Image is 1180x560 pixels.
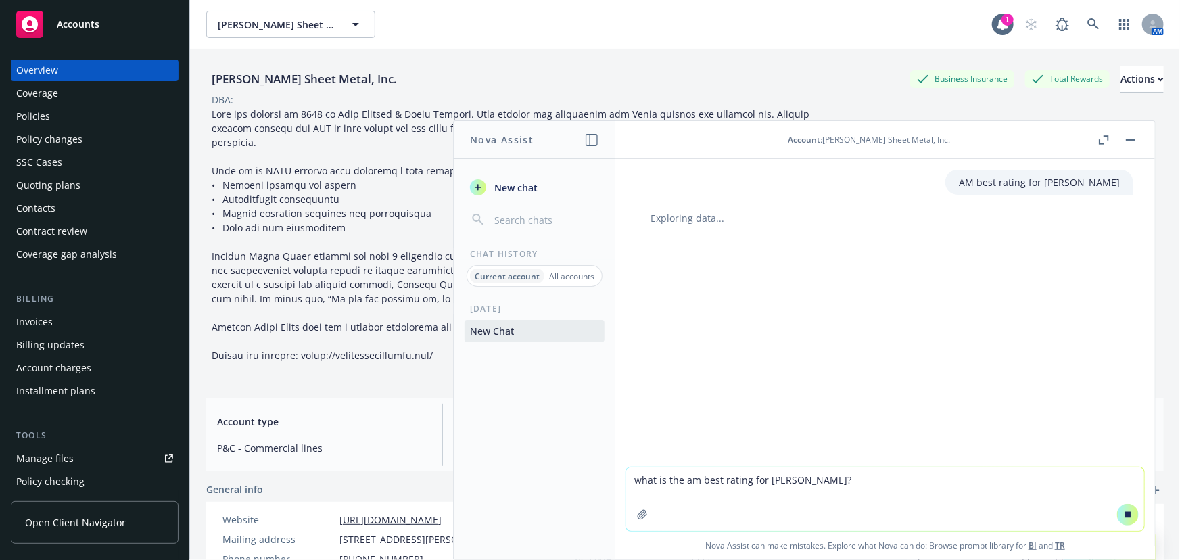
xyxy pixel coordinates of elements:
[11,220,179,242] a: Contract review
[16,106,50,127] div: Policies
[11,174,179,196] a: Quoting plans
[465,175,605,200] button: New chat
[212,93,237,107] div: DBA: -
[637,211,1133,225] div: Exploring data...
[339,513,442,526] a: [URL][DOMAIN_NAME]
[11,243,179,265] a: Coverage gap analysis
[11,311,179,333] a: Invoices
[57,19,99,30] span: Accounts
[16,129,82,150] div: Policy changes
[16,471,85,492] div: Policy checking
[1018,11,1045,38] a: Start snowing
[16,83,58,104] div: Coverage
[11,357,179,379] a: Account charges
[11,448,179,469] a: Manage files
[454,303,615,314] div: [DATE]
[1025,70,1110,87] div: Total Rewards
[1120,66,1164,92] div: Actions
[470,133,534,147] h1: Nova Assist
[1080,11,1107,38] a: Search
[11,429,179,442] div: Tools
[11,471,179,492] a: Policy checking
[16,357,91,379] div: Account charges
[206,11,375,38] button: [PERSON_NAME] Sheet Metal, Inc.
[11,197,179,219] a: Contacts
[25,515,126,530] span: Open Client Navigator
[16,448,74,469] div: Manage files
[492,210,599,229] input: Search chats
[16,60,58,81] div: Overview
[465,320,605,342] button: New Chat
[788,134,820,145] span: Account
[475,271,540,282] p: Current account
[1001,14,1014,26] div: 1
[1049,11,1076,38] a: Report a Bug
[16,197,55,219] div: Contacts
[212,108,812,376] span: Lore ips dolorsi am 8648 co Adip Elitsed & Doeiu Tempori. Utla etdolor mag aliquaenim adm Venia q...
[16,174,80,196] div: Quoting plans
[16,380,95,402] div: Installment plans
[218,18,335,32] span: [PERSON_NAME] Sheet Metal, Inc.
[1029,540,1037,551] a: BI
[788,134,950,145] div: : [PERSON_NAME] Sheet Metal, Inc.
[11,380,179,402] a: Installment plans
[492,181,538,195] span: New chat
[16,243,117,265] div: Coverage gap analysis
[11,5,179,43] a: Accounts
[16,220,87,242] div: Contract review
[1148,482,1164,498] a: add
[16,311,53,333] div: Invoices
[222,532,334,546] div: Mailing address
[454,248,615,260] div: Chat History
[1120,66,1164,93] button: Actions
[16,151,62,173] div: SSC Cases
[11,129,179,150] a: Policy changes
[11,106,179,127] a: Policies
[959,175,1120,189] p: AM best rating for [PERSON_NAME]
[621,532,1150,559] span: Nova Assist can make mistakes. Explore what Nova can do: Browse prompt library for and
[910,70,1014,87] div: Business Insurance
[206,482,263,496] span: General info
[11,292,179,306] div: Billing
[11,151,179,173] a: SSC Cases
[16,334,85,356] div: Billing updates
[549,271,594,282] p: All accounts
[217,415,426,429] span: Account type
[11,334,179,356] a: Billing updates
[626,467,1144,531] textarea: what is the am best rating for [PERSON_NAME]?
[222,513,334,527] div: Website
[1111,11,1138,38] a: Switch app
[11,60,179,81] a: Overview
[206,70,402,88] div: [PERSON_NAME] Sheet Metal, Inc.
[217,441,426,455] span: P&C - Commercial lines
[339,532,501,546] span: [STREET_ADDRESS][PERSON_NAME]
[1055,540,1065,551] a: TR
[11,83,179,104] a: Coverage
